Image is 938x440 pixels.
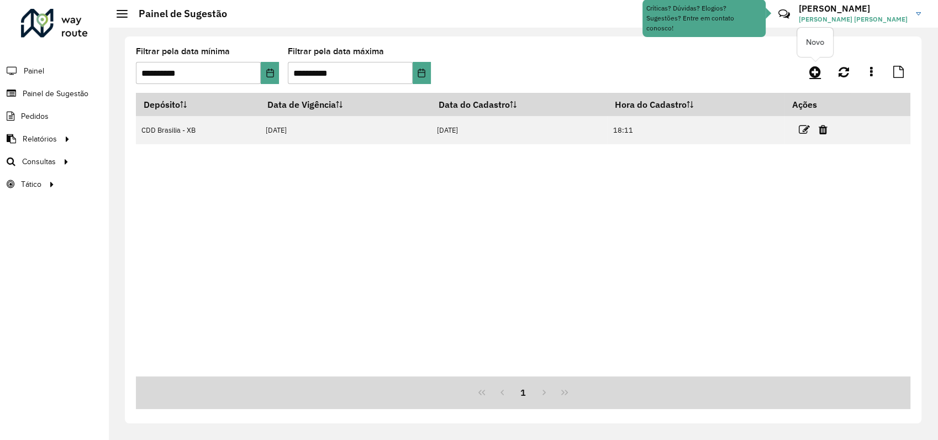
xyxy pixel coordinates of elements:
td: 18:11 [607,116,784,144]
th: Data do Cadastro [431,93,607,116]
button: Choose Date [413,62,431,84]
a: Excluir [819,122,828,137]
span: Painel de Sugestão [23,88,88,99]
h3: [PERSON_NAME] [799,3,908,14]
th: Ações [784,93,851,116]
span: Painel [24,65,44,77]
a: Contato Rápido [772,2,796,26]
span: Consultas [22,156,56,167]
button: Choose Date [261,62,279,84]
div: Novo [797,28,833,57]
td: [DATE] [260,116,430,144]
h2: Painel de Sugestão [128,8,227,20]
label: Filtrar pela data mínima [136,45,230,58]
a: Editar [799,122,810,137]
th: Depósito [136,93,260,116]
th: Hora do Cadastro [607,93,784,116]
span: Pedidos [21,111,49,122]
button: 1 [513,382,534,403]
span: Relatórios [23,133,57,145]
td: CDD Brasilia - XB [136,116,260,144]
td: [DATE] [431,116,607,144]
label: Filtrar pela data máxima [288,45,384,58]
th: Data de Vigência [260,93,430,116]
span: Tático [21,179,41,190]
span: [PERSON_NAME] [PERSON_NAME] [799,14,908,24]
